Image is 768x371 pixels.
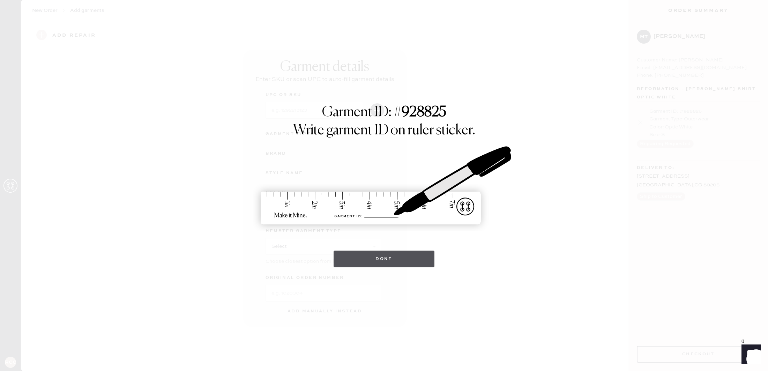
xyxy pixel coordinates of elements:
[322,104,446,122] h1: Garment ID: #
[334,251,434,267] button: Done
[293,122,475,139] h1: Write garment ID on ruler sticker.
[735,340,765,370] iframe: Front Chat
[402,105,446,119] strong: 928825
[253,128,515,244] img: ruler-sticker-sharpie.svg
